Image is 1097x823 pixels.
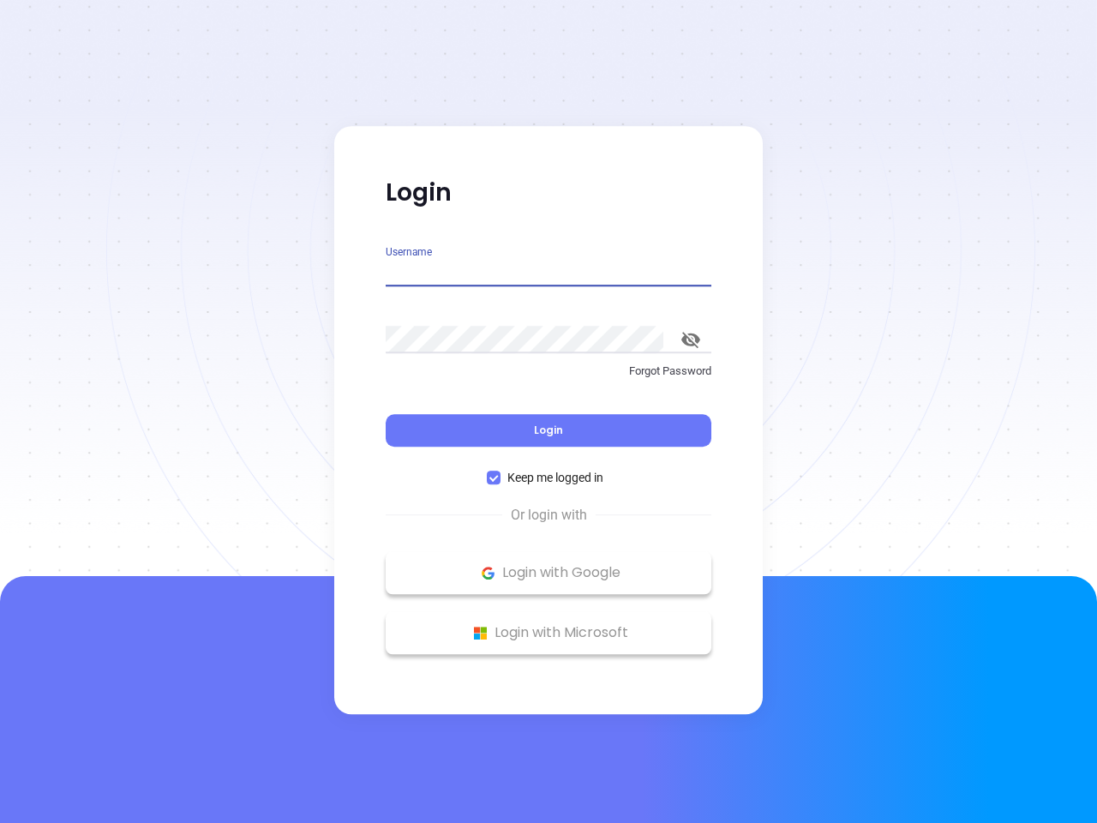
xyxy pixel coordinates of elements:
[477,562,499,584] img: Google Logo
[534,423,563,437] span: Login
[386,551,711,594] button: Google Logo Login with Google
[394,620,703,646] p: Login with Microsoft
[470,622,491,644] img: Microsoft Logo
[394,560,703,586] p: Login with Google
[386,363,711,380] p: Forgot Password
[502,505,596,526] span: Or login with
[386,177,711,208] p: Login
[386,414,711,447] button: Login
[386,363,711,393] a: Forgot Password
[386,611,711,654] button: Microsoft Logo Login with Microsoft
[501,468,610,487] span: Keep me logged in
[670,319,711,360] button: toggle password visibility
[386,247,432,257] label: Username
